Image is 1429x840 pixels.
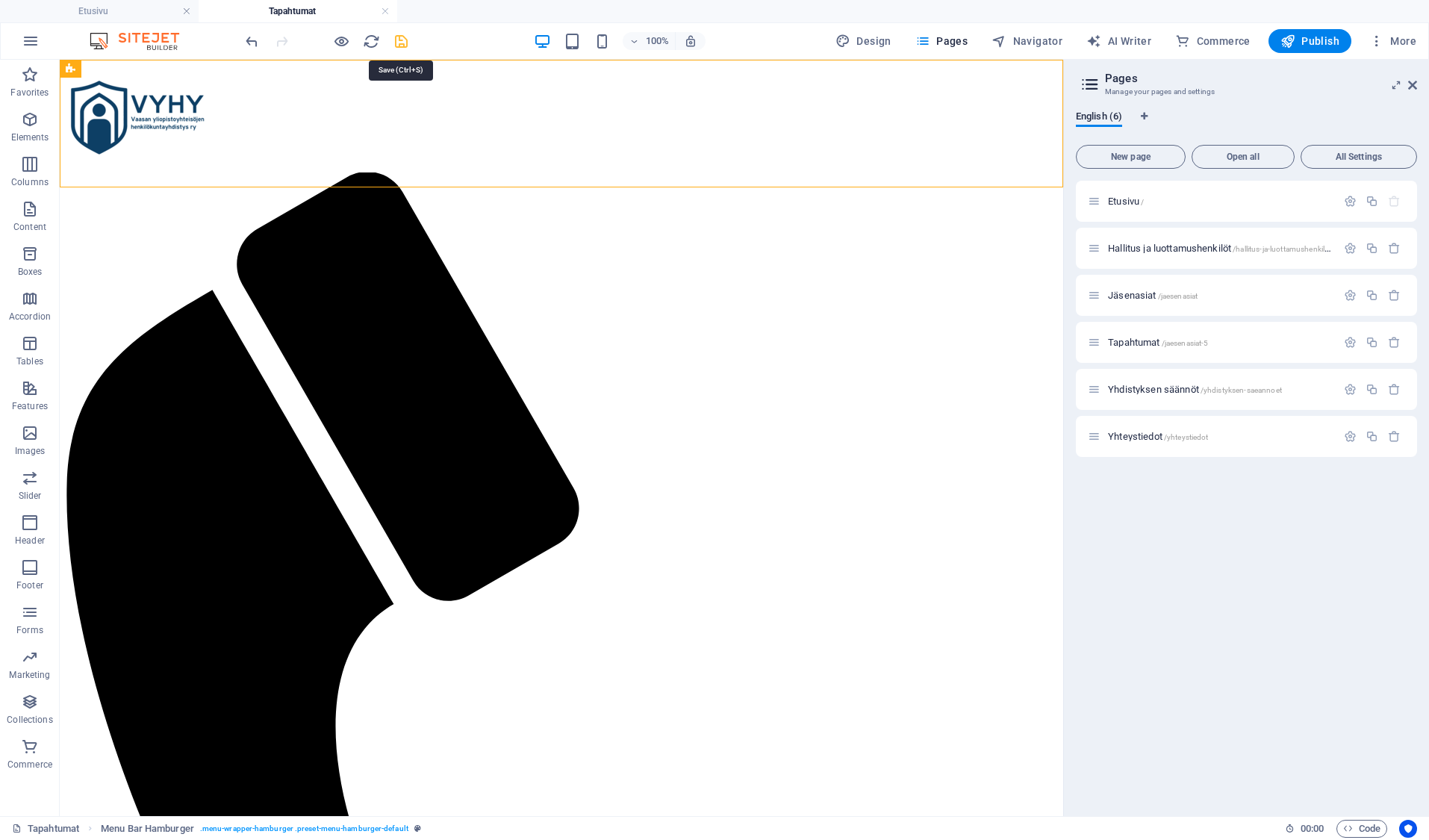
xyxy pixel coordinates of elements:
[101,820,421,838] nav: breadcrumb
[200,820,408,838] span: . menu-wrapper-hamburger .preset-menu-hamburger-default
[1344,242,1357,255] div: Settings
[11,176,49,188] p: Columns
[332,32,350,50] button: Click here to leave preview mode and continue editing
[16,624,43,636] p: Forms
[1388,430,1401,443] div: Remove
[915,34,968,49] span: Pages
[101,820,194,838] span: Click to select. Double-click to edit
[1344,336,1357,349] div: Settings
[684,34,697,48] i: On resize automatically adjust zoom level to fit chosen device.
[1366,430,1378,443] div: Duplicate
[1399,820,1417,838] button: Usercentrics
[7,714,52,726] p: Collections
[13,221,46,233] p: Content
[1158,292,1198,300] span: /jaesenasiat
[1336,820,1387,838] button: Code
[199,3,397,19] h4: Tapahtumat
[1388,242,1401,255] div: Remove
[1268,29,1351,53] button: Publish
[1307,152,1410,161] span: All Settings
[1366,242,1378,255] div: Duplicate
[991,34,1062,49] span: Navigator
[623,32,676,50] button: 100%
[1301,145,1417,169] button: All Settings
[1108,290,1198,301] span: Click to open page
[1105,85,1387,99] h3: Manage your pages and settings
[1192,145,1295,169] button: Open all
[1108,337,1208,348] span: Click to open page
[392,32,410,50] button: save
[12,400,48,412] p: Features
[1233,245,1335,253] span: /hallitus-ja-luottamushenkiloet
[1103,196,1336,206] div: Etusivu/
[1103,432,1336,441] div: Yhteystiedot/yhteystiedot
[1108,196,1144,207] span: Click to open page
[414,824,421,833] i: This element is a customizable preset
[15,535,45,547] p: Header
[16,355,43,367] p: Tables
[9,311,51,323] p: Accordion
[1388,383,1401,396] div: Remove
[1201,386,1282,394] span: /yhdistyksen-saeannoet
[1388,336,1401,349] div: Remove
[1198,152,1288,161] span: Open all
[10,87,49,99] p: Favorites
[243,33,261,50] i: Undo: Change text (Ctrl+Z)
[645,32,669,50] h6: 100%
[1103,243,1336,253] div: Hallitus ja luottamushenkilöt/hallitus-ja-luottamushenkiloet
[1366,195,1378,208] div: Duplicate
[1285,820,1324,838] h6: Session time
[1366,383,1378,396] div: Duplicate
[1311,823,1313,834] span: :
[1103,290,1336,300] div: Jäsenasiat/jaesenasiat
[7,759,52,771] p: Commerce
[1103,337,1336,347] div: Tapahtumat/jaesenasiat-5
[1366,289,1378,302] div: Duplicate
[1076,108,1122,128] span: English (6)
[1363,29,1422,53] button: More
[86,32,198,50] img: Editor Logo
[1175,34,1251,49] span: Commerce
[1108,384,1282,395] span: Yhdistyksen säännöt
[1086,34,1151,49] span: AI Writer
[18,266,43,278] p: Boxes
[12,820,79,838] a: Click to cancel selection. Double-click to open Pages
[829,29,897,53] div: Design (Ctrl+Alt+Y)
[1280,34,1339,49] span: Publish
[1083,152,1179,161] span: New page
[1162,339,1209,347] span: /jaesenasiat-5
[1343,820,1380,838] span: Code
[1301,820,1324,838] span: 00 00
[1366,336,1378,349] div: Duplicate
[829,29,897,53] button: Design
[1369,34,1416,49] span: More
[1388,289,1401,302] div: Remove
[1344,195,1357,208] div: Settings
[1164,433,1209,441] span: /yhteystiedot
[1169,29,1257,53] button: Commerce
[1076,145,1186,169] button: New page
[1076,111,1417,139] div: Language Tabs
[1080,29,1157,53] button: AI Writer
[9,669,50,681] p: Marketing
[15,445,46,457] p: Images
[243,32,261,50] button: undo
[1344,430,1357,443] div: Settings
[362,32,380,50] button: reload
[19,490,42,502] p: Slider
[1105,72,1417,85] h2: Pages
[986,29,1068,53] button: Navigator
[909,29,974,53] button: Pages
[1344,383,1357,396] div: Settings
[11,131,49,143] p: Elements
[1344,289,1357,302] div: Settings
[1388,195,1401,208] div: The startpage cannot be deleted
[1108,243,1335,254] span: Click to open page
[835,34,891,49] span: Design
[1103,385,1336,394] div: Yhdistyksen säännöt/yhdistyksen-saeannoet
[1108,431,1208,442] span: Yhteystiedot
[1141,198,1144,206] span: /
[16,579,43,591] p: Footer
